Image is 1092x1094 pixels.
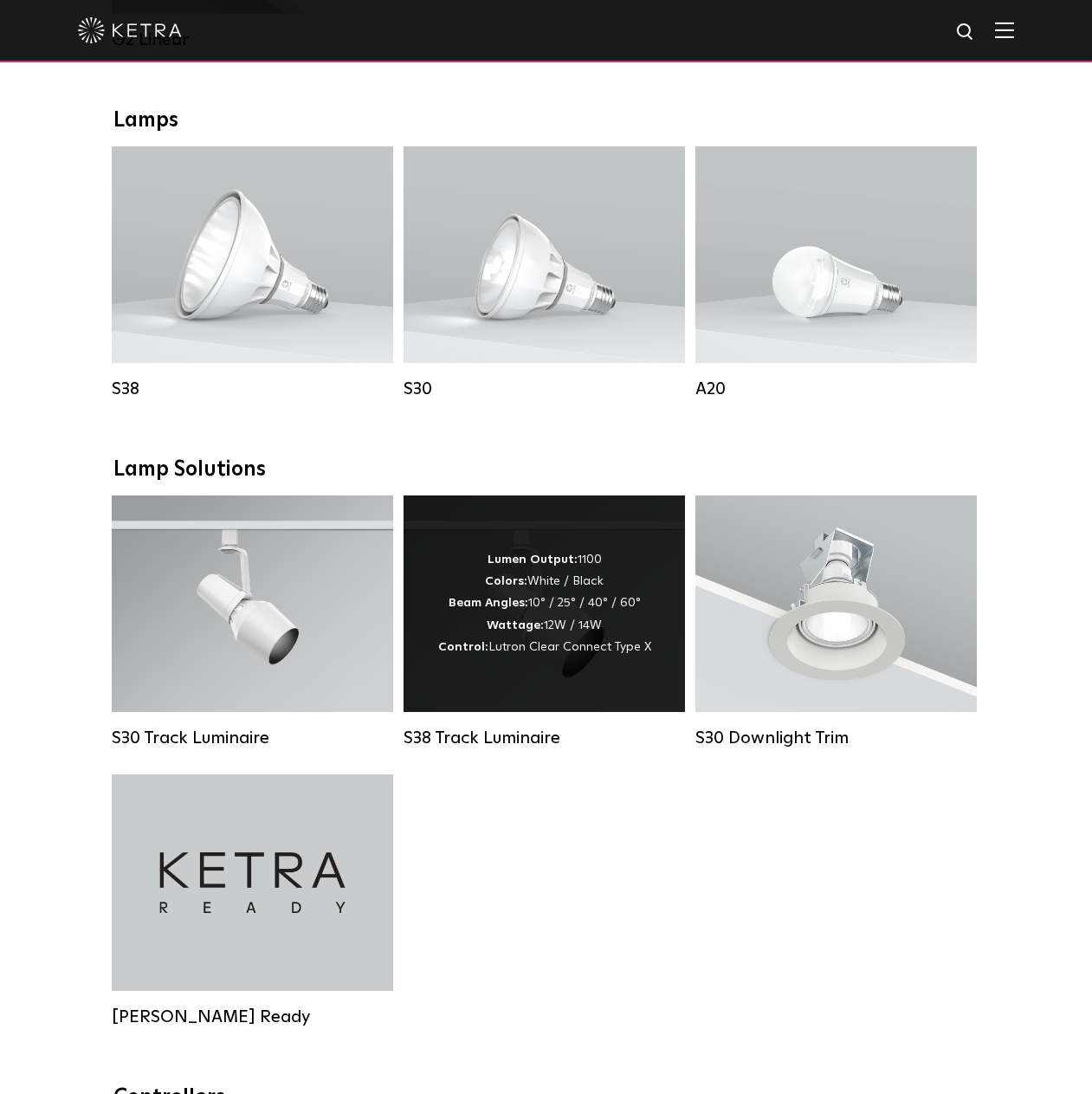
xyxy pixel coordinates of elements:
[955,22,977,43] img: search icon
[112,774,393,1027] a: [PERSON_NAME] Ready [PERSON_NAME] Ready
[438,549,651,658] div: 1100 White / Black 10° / 25° / 40° / 60° 12W / 14W
[112,146,393,399] a: S38 Lumen Output:1100Colors:White / BlackBase Type:E26 Edison Base / GU24Beam Angles:10° / 25° / ...
[438,641,488,653] strong: Control:
[113,457,979,482] div: Lamp Solutions
[995,22,1014,38] img: Hamburger%20Nav.svg
[112,1007,393,1027] div: [PERSON_NAME] Ready
[695,495,977,748] a: S30 Downlight Trim S30 Downlight Trim
[78,17,182,43] img: ketra-logo-2019-white
[488,641,651,653] span: Lutron Clear Connect Type X
[404,379,685,399] div: S30
[112,495,393,748] a: S30 Track Luminaire Lumen Output:1100Colors:White / BlackBeam Angles:15° / 25° / 40° / 60° / 90°W...
[695,728,977,748] div: S30 Downlight Trim
[404,728,685,748] div: S38 Track Luminaire
[112,379,393,399] div: S38
[404,146,685,399] a: S30 Lumen Output:1100Colors:White / BlackBase Type:E26 Edison Base / GU24Beam Angles:15° / 25° / ...
[487,619,544,631] strong: Wattage:
[404,495,685,748] a: S38 Track Luminaire Lumen Output:1100Colors:White / BlackBeam Angles:10° / 25° / 40° / 60°Wattage...
[485,575,527,587] strong: Colors:
[488,553,578,566] strong: Lumen Output:
[113,108,979,133] div: Lamps
[112,728,393,748] div: S30 Track Luminaire
[695,379,977,399] div: A20
[695,146,977,399] a: A20 Lumen Output:600 / 800Colors:White / BlackBase Type:E26 Edison Base / GU24Beam Angles:Omni-Di...
[449,597,528,609] strong: Beam Angles:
